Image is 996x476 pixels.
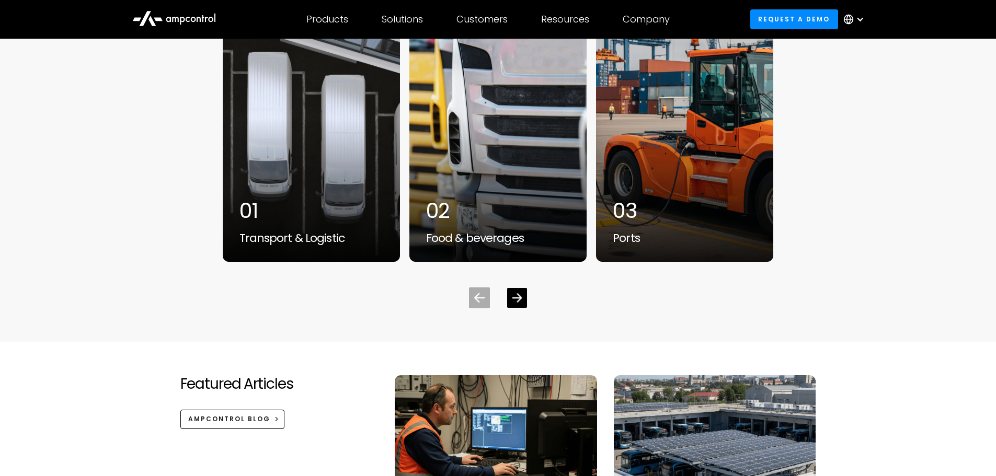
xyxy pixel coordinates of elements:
div: Previous slide [469,287,490,308]
div: Customers [456,14,508,25]
a: Ampcontrol Blog [180,410,285,429]
div: Resources [541,14,589,25]
div: Food & beverages [426,231,570,245]
div: Company [623,14,670,25]
div: Products [306,14,348,25]
div: Solutions [382,14,423,25]
a: Request a demo [750,9,838,29]
div: Transport & Logistic [239,231,383,245]
div: Ampcontrol Blog [188,414,270,424]
div: Ports [613,231,757,245]
div: 01 [239,198,383,223]
div: Next slide [507,288,527,308]
div: 02 [426,198,570,223]
h2: Featured Articles [180,375,293,393]
div: 03 [613,198,757,223]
